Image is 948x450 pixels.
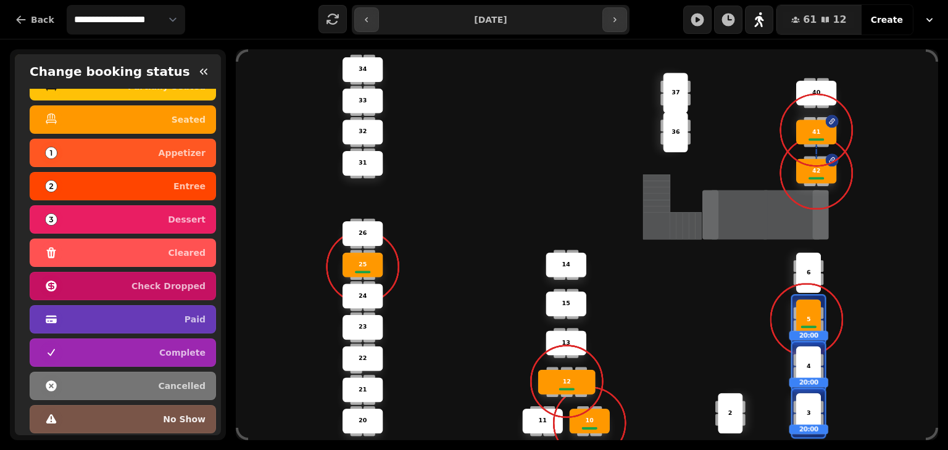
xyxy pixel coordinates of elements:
p: 2 [728,409,733,417]
h2: Change booking status [25,63,190,80]
button: paid [30,305,216,333]
button: appetizer [30,139,216,167]
p: 20:00 [789,425,827,433]
p: cancelled [158,382,206,390]
p: 3 [807,409,811,417]
p: appetizer [159,149,206,157]
p: no show [163,415,206,423]
p: 34 [359,65,367,74]
p: 21 [359,385,367,394]
p: 20:00 [789,332,827,340]
p: 11 [539,417,547,425]
button: Create [861,5,913,35]
p: partially seated [128,82,206,91]
button: entree [30,172,216,200]
p: 10 [586,417,594,425]
span: Create [871,15,903,24]
p: dessert [168,215,206,224]
p: 32 [359,128,367,136]
span: 12 [833,15,846,25]
p: cleared [168,248,206,257]
p: 15 [562,300,570,308]
p: 40 [812,89,820,97]
button: dessert [30,205,216,234]
p: 6 [807,268,811,277]
button: check dropped [30,272,216,300]
p: 26 [359,229,367,238]
button: seated [30,105,216,134]
p: 20:00 [789,378,827,387]
button: complete [30,338,216,367]
span: Back [31,15,54,24]
button: no show [30,405,216,433]
p: 41 [812,128,820,136]
p: 20 [359,417,367,425]
p: 23 [359,323,367,332]
p: seated [172,115,206,124]
p: check dropped [131,282,206,290]
p: 5 [807,315,811,324]
button: 6112 [776,5,862,35]
p: 31 [359,159,367,168]
p: 4 [807,362,811,370]
p: entree [173,182,206,190]
p: 13 [562,338,570,347]
p: 36 [671,128,680,136]
p: paid [185,315,206,324]
p: complete [159,348,206,357]
p: 22 [359,354,367,363]
p: 25 [359,261,367,269]
p: 14 [562,261,570,269]
p: 24 [359,292,367,300]
p: 12 [563,378,571,387]
p: 37 [671,89,680,97]
p: 42 [812,167,820,176]
span: 61 [803,15,817,25]
button: Back [5,5,64,35]
button: cleared [30,239,216,267]
p: 33 [359,96,367,105]
button: cancelled [30,372,216,400]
